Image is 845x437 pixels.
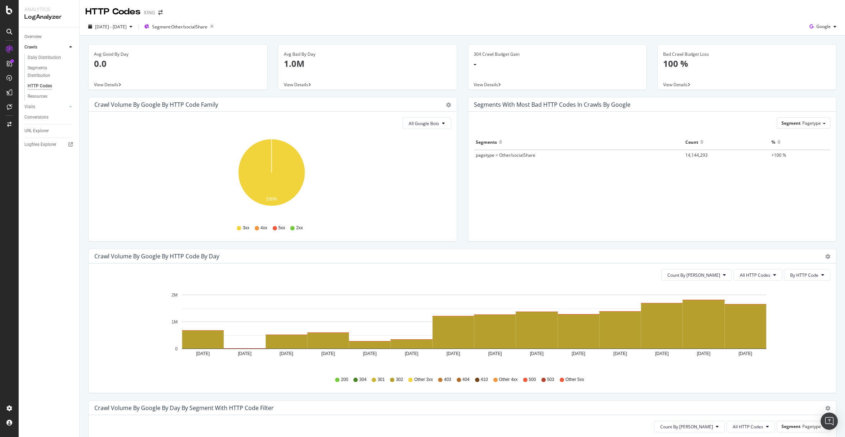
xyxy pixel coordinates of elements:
div: XING [144,9,155,16]
span: Segment [781,423,801,429]
div: Crawls [24,43,37,51]
a: Conversions [24,114,74,121]
text: [DATE] [530,351,544,356]
a: Crawls [24,43,67,51]
button: By HTTP Code [784,269,830,281]
span: Other 3xx [414,377,433,383]
a: Overview [24,33,74,41]
text: [DATE] [405,351,418,356]
span: Pagetype [802,423,821,429]
text: [DATE] [738,351,752,356]
a: Segments Distribution [28,64,74,79]
div: 304 Crawl Budget Gain [474,51,641,57]
div: Daily Distribution [28,54,61,61]
span: pagetype = Other/socialShare [476,152,535,158]
span: 503 [547,377,554,383]
p: 1.0M [284,57,451,70]
text: [DATE] [655,351,669,356]
text: [DATE] [280,351,293,356]
p: 100 % [663,57,831,70]
button: All HTTP Codes [734,269,782,281]
button: All Google Bots [403,118,451,129]
span: All HTTP Codes [733,424,763,430]
span: Count By Day [667,272,720,278]
span: Google [816,23,831,29]
div: Crawl Volume by google by Day by Segment with HTTP Code Filter [94,404,274,411]
text: [DATE] [697,351,710,356]
span: Other 4xx [499,377,518,383]
span: Other 5xx [565,377,584,383]
div: Visits [24,103,35,111]
div: Segments with most bad HTTP codes in Crawls by google [474,101,630,108]
div: arrow-right-arrow-left [158,10,163,15]
div: Segments [476,136,497,148]
span: Segment: Other/socialShare [152,24,207,30]
div: LogAnalyzer [24,13,74,21]
div: gear [825,406,830,411]
a: Resources [28,93,74,100]
text: [DATE] [238,351,252,356]
div: Count [685,136,698,148]
span: Segment [781,120,801,126]
button: Count By [PERSON_NAME] [661,269,732,281]
text: 100% [266,197,277,202]
span: 410 [481,377,488,383]
span: 500 [529,377,536,383]
p: 0.0 [94,57,262,70]
a: Visits [24,103,67,111]
span: View Details [284,82,308,88]
div: Crawl Volume by google by HTTP Code Family [94,101,218,108]
span: 404 [463,377,470,383]
span: [DATE] - [DATE] [95,24,127,30]
div: A chart. [94,135,448,218]
span: All Google Bots [409,120,439,126]
button: All HTTP Codes [727,421,775,432]
text: [DATE] [488,351,502,356]
div: Bad Crawl Budget Loss [663,51,831,57]
text: [DATE] [321,351,335,356]
div: Open Intercom Messenger [821,413,838,430]
a: Logfiles Explorer [24,141,74,148]
button: Google [807,21,839,32]
a: Daily Distribution [28,54,74,61]
div: Segments Distribution [28,64,67,79]
div: HTTP Codes [85,6,141,18]
div: Analytics [24,6,74,13]
span: 4xx [260,225,267,231]
text: 1M [172,319,178,325]
span: 304 [359,377,366,383]
div: Conversions [24,114,48,121]
span: 200 [341,377,348,383]
span: 5xx [278,225,285,231]
text: [DATE] [614,351,627,356]
button: Count By [PERSON_NAME] [654,421,725,432]
text: [DATE] [196,351,210,356]
div: URL Explorer [24,127,49,135]
div: HTTP Codes [28,82,52,90]
div: % [771,136,775,148]
div: A chart. [94,286,825,370]
a: HTTP Codes [28,82,74,90]
span: By HTTP Code [790,272,818,278]
p: - [474,57,641,70]
span: 2xx [296,225,303,231]
span: View Details [663,82,687,88]
span: 302 [396,377,403,383]
div: Resources [28,93,47,100]
button: Segment:Other/socialShare [141,21,216,32]
span: View Details [94,82,118,88]
button: [DATE] - [DATE] [85,21,135,32]
span: Pagetype [802,120,821,126]
text: 0 [175,346,178,351]
text: 2M [172,293,178,298]
span: Count By Day [660,424,713,430]
span: 301 [377,377,385,383]
span: +100 % [771,152,786,158]
div: Avg Good By Day [94,51,262,57]
div: Avg Bad By Day [284,51,451,57]
div: gear [825,254,830,259]
span: All HTTP Codes [740,272,770,278]
div: Logfiles Explorer [24,141,56,148]
a: URL Explorer [24,127,74,135]
text: [DATE] [363,351,377,356]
